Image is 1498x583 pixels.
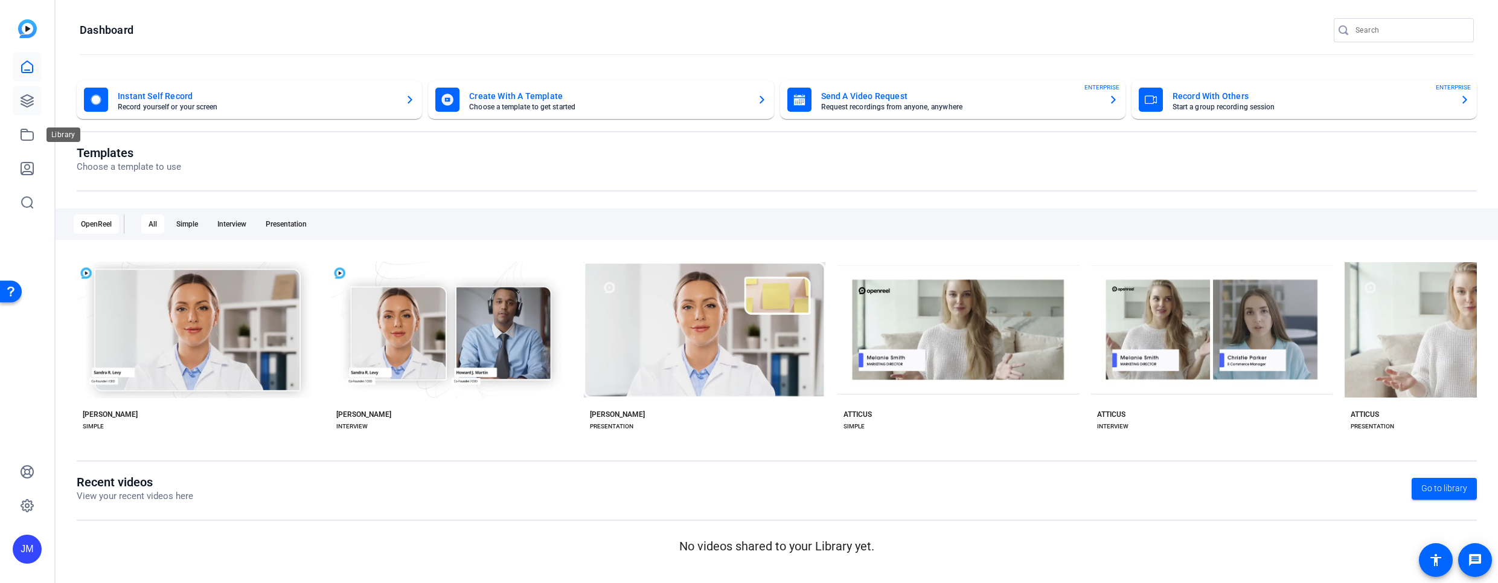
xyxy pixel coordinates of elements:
mat-icon: message [1468,553,1482,567]
div: ATTICUS [1351,410,1379,419]
mat-card-title: Create With A Template [469,89,747,103]
div: [PERSON_NAME] [83,410,138,419]
div: INTERVIEW [1097,422,1128,431]
mat-card-title: Instant Self Record [118,89,395,103]
div: ATTICUS [1097,410,1125,419]
div: OpenReel [74,214,119,234]
mat-card-subtitle: Start a group recording session [1173,103,1450,111]
div: SIMPLE [83,422,104,431]
mat-icon: accessibility [1429,553,1443,567]
div: Simple [169,214,205,234]
div: PRESENTATION [590,422,633,431]
p: No videos shared to your Library yet. [77,537,1477,555]
div: Library [46,127,80,142]
div: Interview [210,214,254,234]
mat-card-subtitle: Record yourself or your screen [118,103,395,111]
mat-card-title: Send A Video Request [821,89,1099,103]
div: SIMPLE [843,422,865,431]
button: Instant Self RecordRecord yourself or your screen [77,80,422,119]
button: Send A Video RequestRequest recordings from anyone, anywhereENTERPRISE [780,80,1125,119]
div: JM [13,535,42,564]
h1: Recent videos [77,475,193,489]
h1: Dashboard [80,23,133,37]
h1: Templates [77,146,181,160]
div: Presentation [258,214,314,234]
div: ATTICUS [843,410,872,419]
div: [PERSON_NAME] [336,410,391,419]
div: PRESENTATION [1351,422,1394,431]
mat-card-title: Record With Others [1173,89,1450,103]
span: ENTERPRISE [1436,83,1471,92]
input: Search [1356,23,1464,37]
button: Create With A TemplateChoose a template to get started [428,80,773,119]
mat-card-subtitle: Request recordings from anyone, anywhere [821,103,1099,111]
div: All [141,214,164,234]
div: [PERSON_NAME] [590,410,645,419]
a: Go to library [1412,478,1477,500]
mat-card-subtitle: Choose a template to get started [469,103,747,111]
button: Record With OthersStart a group recording sessionENTERPRISE [1132,80,1477,119]
img: blue-gradient.svg [18,19,37,38]
div: INTERVIEW [336,422,368,431]
p: Choose a template to use [77,160,181,174]
p: View your recent videos here [77,489,193,503]
span: ENTERPRISE [1084,83,1119,92]
span: Go to library [1421,482,1467,495]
